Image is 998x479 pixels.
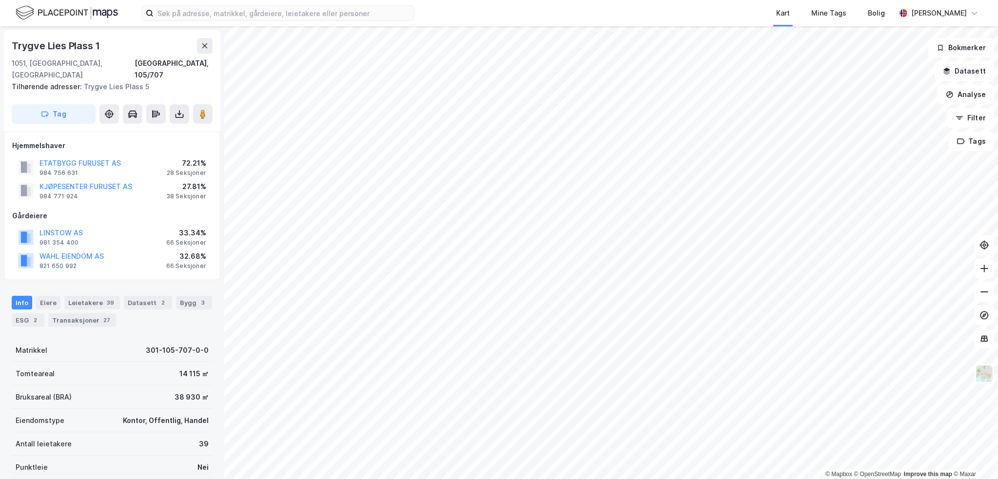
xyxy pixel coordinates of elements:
a: OpenStreetMap [854,471,901,478]
div: 39 [105,298,116,307]
button: Bokmerker [928,38,994,57]
div: 66 Seksjoner [166,239,206,247]
div: Bygg [176,296,212,309]
div: Kontrollprogram for chat [949,432,998,479]
div: 984 771 924 [39,192,78,200]
div: Trygve Lies Plass 1 [12,38,102,54]
div: 38 Seksjoner [166,192,206,200]
div: Bruksareal (BRA) [16,391,72,403]
div: Kart [776,7,790,19]
div: 66 Seksjoner [166,262,206,270]
div: Antall leietakere [16,438,72,450]
div: 38 930 ㎡ [175,391,209,403]
div: 28 Seksjoner [167,169,206,177]
div: 32.68% [166,250,206,262]
button: Filter [947,108,994,128]
div: 984 756 631 [39,169,78,177]
div: Trygve Lies Plass 5 [12,81,205,93]
div: 33.34% [166,227,206,239]
div: [GEOGRAPHIC_DATA], 105/707 [135,57,213,81]
div: 39 [199,438,209,450]
div: Info [12,296,32,309]
div: 14 115 ㎡ [179,368,209,380]
div: Leietakere [64,296,120,309]
div: 2 [158,298,168,307]
div: Gårdeiere [12,210,212,222]
a: Improve this map [904,471,952,478]
div: Tomteareal [16,368,55,380]
div: [PERSON_NAME] [911,7,967,19]
img: Z [975,364,994,383]
button: Tags [949,132,994,151]
div: ESG [12,313,44,327]
div: 3 [198,298,208,307]
div: Datasett [124,296,172,309]
div: 2 [31,315,40,325]
a: Mapbox [825,471,852,478]
div: Matrikkel [16,345,47,356]
div: Eiere [36,296,60,309]
div: Hjemmelshaver [12,140,212,152]
div: Eiendomstype [16,415,64,426]
div: Kontor, Offentlig, Handel [123,415,209,426]
span: Tilhørende adresser: [12,82,84,91]
input: Søk på adresse, matrikkel, gårdeiere, leietakere eller personer [154,6,414,20]
button: Tag [12,104,96,124]
button: Datasett [935,61,994,81]
div: Nei [197,461,209,473]
div: Mine Tags [811,7,846,19]
div: 72.21% [167,157,206,169]
div: 981 354 400 [39,239,78,247]
div: 27 [101,315,112,325]
div: Bolig [868,7,885,19]
div: Transaksjoner [48,313,116,327]
img: logo.f888ab2527a4732fd821a326f86c7f29.svg [16,4,118,21]
div: 301-105-707-0-0 [146,345,209,356]
iframe: Chat Widget [949,432,998,479]
div: 27.81% [166,181,206,192]
div: Punktleie [16,461,48,473]
div: 821 650 992 [39,262,77,270]
div: 1051, [GEOGRAPHIC_DATA], [GEOGRAPHIC_DATA] [12,57,135,81]
button: Analyse [938,85,994,104]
